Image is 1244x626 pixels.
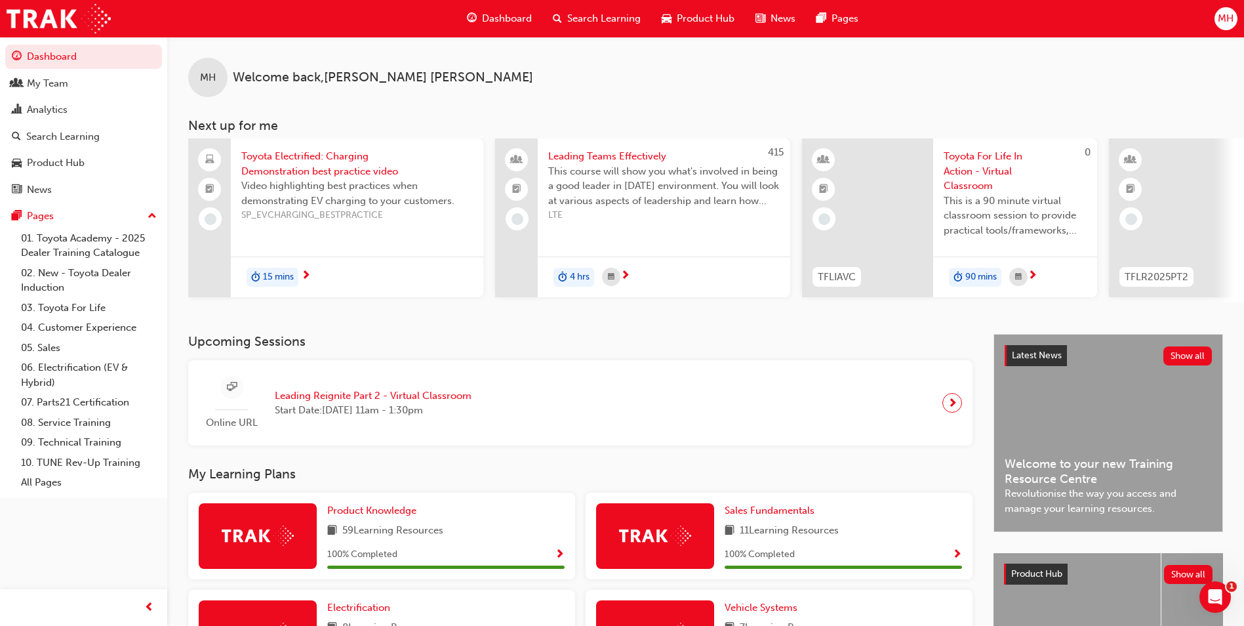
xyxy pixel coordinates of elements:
[1125,270,1188,285] span: TFLR2025PT2
[1214,7,1237,30] button: MH
[555,549,565,561] span: Show Progress
[200,70,216,85] span: MH
[205,152,214,169] span: laptop-icon
[1125,213,1137,225] span: learningRecordVerb_NONE-icon
[725,547,795,562] span: 100 % Completed
[144,600,154,616] span: prev-icon
[16,432,162,453] a: 09. Technical Training
[27,76,68,91] div: My Team
[482,11,532,26] span: Dashboard
[16,413,162,433] a: 08. Service Training
[16,338,162,358] a: 05. Sales
[725,505,814,516] span: Sales Fundamentals
[327,503,422,518] a: Product Knowledge
[241,208,473,223] span: SP_EVCHARGING_BESTPRACTICE
[944,149,1087,194] span: Toyota For Life In Action - Virtual Classroom
[952,549,962,561] span: Show Progress
[677,11,734,26] span: Product Hub
[771,11,795,26] span: News
[952,547,962,563] button: Show Progress
[7,4,111,33] img: Trak
[948,394,957,412] span: next-icon
[1085,146,1091,158] span: 0
[818,270,856,285] span: TFLIAVC
[745,5,806,32] a: news-iconNews
[327,505,416,516] span: Product Knowledge
[755,10,765,27] span: news-icon
[1005,457,1212,486] span: Welcome to your new Training Resource Centre
[558,269,567,286] span: duration-icon
[1011,568,1062,579] span: Product Hub
[725,600,803,616] a: Vehicle Systems
[5,42,162,204] button: DashboardMy TeamAnalyticsSearch LearningProduct HubNews
[275,388,472,404] span: Leading Reignite Part 2 - Virtual Classroom
[619,526,691,546] img: Trak
[205,181,214,198] span: booktick-icon
[1005,345,1212,366] a: Latest NewsShow all
[16,392,162,413] a: 07. Parts21 Certification
[16,453,162,473] a: 10. TUNE Rev-Up Training
[1163,346,1213,365] button: Show all
[27,156,85,171] div: Product Hub
[965,270,997,285] span: 90 mins
[1199,581,1231,613] iframe: Intercom live chat
[548,149,780,164] span: Leading Teams Effectively
[5,98,162,122] a: Analytics
[12,104,22,116] span: chart-icon
[662,10,672,27] span: car-icon
[1015,269,1022,285] span: calendar-icon
[5,204,162,228] button: Pages
[818,213,830,225] span: learningRecordVerb_NONE-icon
[12,157,22,169] span: car-icon
[5,151,162,175] a: Product Hub
[188,334,973,349] h3: Upcoming Sessions
[1126,152,1135,169] span: learningResourceType_INSTRUCTOR_LED-icon
[251,269,260,286] span: duration-icon
[16,472,162,493] a: All Pages
[819,181,828,198] span: booktick-icon
[227,379,237,396] span: sessionType_ONLINE_URL-icon
[725,503,820,518] a: Sales Fundamentals
[188,138,483,297] a: Toyota Electrified: Charging Demonstration best practice videoVideo highlighting best practices w...
[495,138,790,297] a: 415Leading Teams EffectivelyThis course will show you what's involved in being a good leader in [...
[199,371,962,436] a: Online URLLeading Reignite Part 2 - Virtual ClassroomStart Date:[DATE] 11am - 1:30pm
[740,523,839,539] span: 11 Learning Resources
[1004,564,1213,585] a: Product HubShow all
[27,102,68,117] div: Analytics
[241,149,473,178] span: Toyota Electrified: Charging Demonstration best practice video
[327,600,395,616] a: Electrification
[327,523,337,539] span: book-icon
[993,334,1223,532] a: Latest NewsShow allWelcome to your new Training Resource CentreRevolutionise the way you access a...
[512,181,521,198] span: booktick-icon
[12,184,22,196] span: news-icon
[802,138,1097,297] a: 0TFLIAVCToyota For Life In Action - Virtual ClassroomThis is a 90 minute virtual classroom sessio...
[944,194,1087,238] span: This is a 90 minute virtual classroom session to provide practical tools/frameworks, behaviours a...
[570,270,590,285] span: 4 hrs
[1012,350,1062,361] span: Latest News
[1218,11,1234,26] span: MH
[205,213,216,225] span: learningRecordVerb_NONE-icon
[241,178,473,208] span: Video highlighting best practices when demonstrating EV charging to your customers.
[12,211,22,222] span: pages-icon
[768,146,784,158] span: 415
[342,523,443,539] span: 59 Learning Resources
[548,164,780,209] span: This course will show you what's involved in being a good leader in [DATE] environment. You will ...
[327,602,390,614] span: Electrification
[1226,581,1237,592] span: 1
[512,152,521,169] span: people-icon
[548,208,780,223] span: LTE
[1028,270,1037,282] span: next-icon
[620,270,630,282] span: next-icon
[832,11,858,26] span: Pages
[233,70,533,85] span: Welcome back , [PERSON_NAME] [PERSON_NAME]
[725,602,797,614] span: Vehicle Systems
[806,5,869,32] a: pages-iconPages
[222,526,294,546] img: Trak
[5,178,162,202] a: News
[27,209,54,224] div: Pages
[512,213,523,225] span: learningRecordVerb_NONE-icon
[819,152,828,169] span: learningResourceType_INSTRUCTOR_LED-icon
[188,467,973,482] h3: My Learning Plans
